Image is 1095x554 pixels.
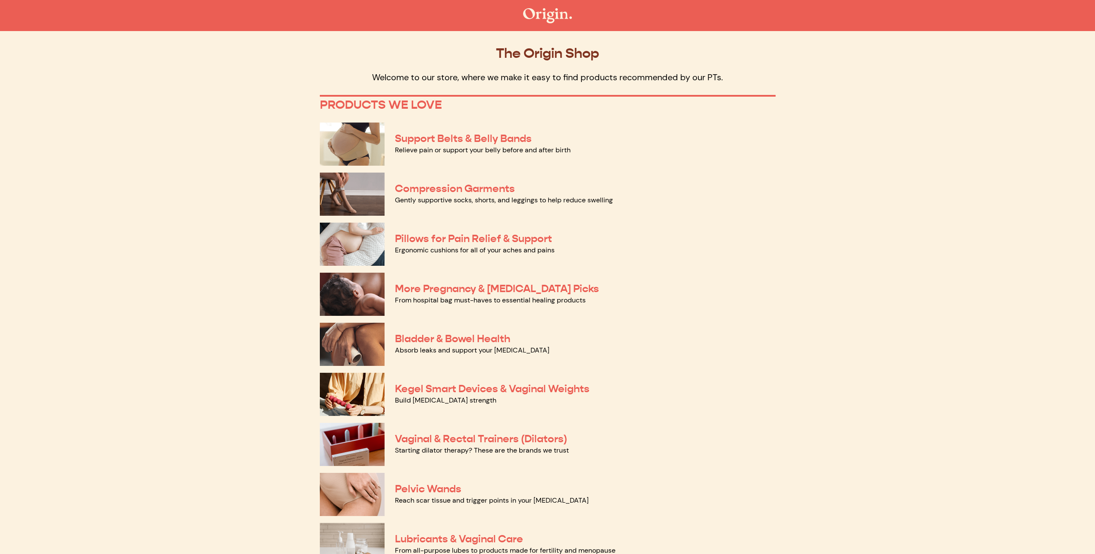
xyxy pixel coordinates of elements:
[395,145,571,154] a: Relieve pain or support your belly before and after birth
[395,195,613,205] a: Gently supportive socks, shorts, and leggings to help reduce swelling
[395,132,532,145] a: Support Belts & Belly Bands
[395,496,589,505] a: Reach scar tissue and trigger points in your [MEDICAL_DATA]
[395,182,515,195] a: Compression Garments
[320,423,385,466] img: Vaginal & Rectal Trainers (Dilators)
[320,123,385,166] img: Support Belts & Belly Bands
[320,273,385,316] img: More Pregnancy & Postpartum Picks
[320,223,385,266] img: Pillows for Pain Relief & Support
[395,296,586,305] a: From hospital bag must-haves to essential healing products
[395,346,549,355] a: Absorb leaks and support your [MEDICAL_DATA]
[320,72,776,83] p: Welcome to our store, where we make it easy to find products recommended by our PTs.
[395,232,552,245] a: Pillows for Pain Relief & Support
[395,482,461,495] a: Pelvic Wands
[320,323,385,366] img: Bladder & Bowel Health
[395,332,510,345] a: Bladder & Bowel Health
[395,432,567,445] a: Vaginal & Rectal Trainers (Dilators)
[320,373,385,416] img: Kegel Smart Devices & Vaginal Weights
[395,396,496,405] a: Build [MEDICAL_DATA] strength
[395,282,599,295] a: More Pregnancy & [MEDICAL_DATA] Picks
[320,473,385,516] img: Pelvic Wands
[320,173,385,216] img: Compression Garments
[523,8,572,23] img: The Origin Shop
[395,246,555,255] a: Ergonomic cushions for all of your aches and pains
[395,532,523,545] a: Lubricants & Vaginal Care
[395,382,590,395] a: Kegel Smart Devices & Vaginal Weights
[320,98,776,112] p: PRODUCTS WE LOVE
[320,45,776,61] p: The Origin Shop
[395,446,569,455] a: Starting dilator therapy? These are the brands we trust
